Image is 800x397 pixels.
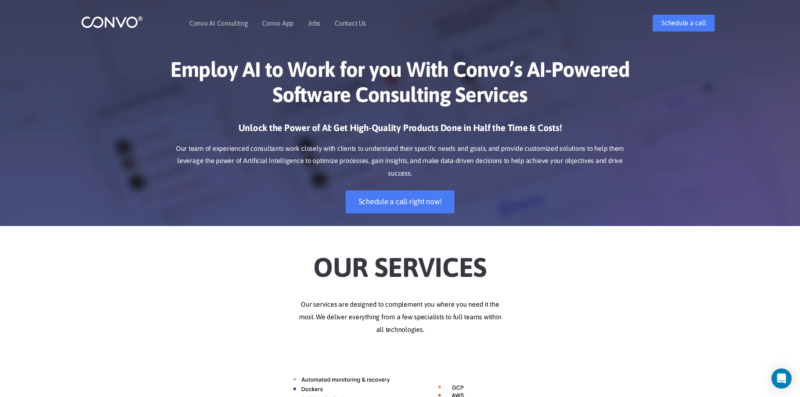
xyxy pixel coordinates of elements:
p: Our team of experienced consultants work closely with clients to understand their specific needs ... [167,142,633,180]
h2: Our Services [167,239,633,286]
a: Schedule a call right now! [346,190,455,213]
a: Contact Us [335,20,366,26]
div: Open Intercom Messenger [771,368,792,389]
p: Our services are designed to complement you where you need it the most. We deliver everything fro... [167,298,633,336]
h1: Employ AI to Work for you With Convo’s AI-Powered Software Consulting Services [167,57,633,113]
a: Convo AI Consulting [189,20,248,26]
img: logo_1.png [81,16,143,29]
h3: Unlock the Power of AI: Get High-Quality Products Done in Half the Time & Costs! [167,122,633,140]
a: Schedule a call [653,15,715,32]
a: Convo App [262,20,294,26]
a: Jobs [308,20,320,26]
